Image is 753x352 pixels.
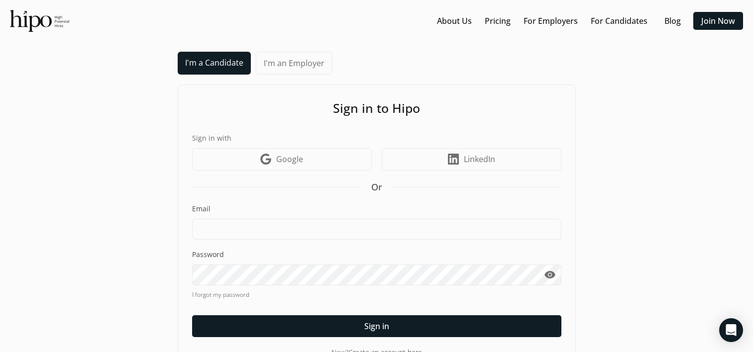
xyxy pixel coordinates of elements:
a: For Employers [524,15,578,27]
a: About Us [437,15,472,27]
img: official-logo [10,10,69,32]
button: visibility [539,264,561,285]
a: LinkedIn [382,148,561,171]
button: Blog [656,12,688,30]
label: Email [192,204,561,214]
span: Google [276,153,303,165]
a: Join Now [701,15,735,27]
a: Pricing [485,15,511,27]
a: I'm an Employer [256,52,332,75]
div: Open Intercom Messenger [719,318,743,342]
a: I'm a Candidate [178,52,251,75]
h1: Sign in to Hipo [192,99,561,118]
label: Sign in with [192,133,561,143]
button: About Us [433,12,476,30]
label: Password [192,250,561,260]
a: For Candidates [591,15,647,27]
span: Or [371,180,382,194]
button: Sign in [192,315,561,337]
button: For Candidates [587,12,651,30]
span: visibility [544,269,556,281]
button: For Employers [520,12,582,30]
button: Join Now [693,12,743,30]
span: LinkedIn [464,153,495,165]
a: Google [192,148,372,171]
span: Sign in [364,320,389,332]
a: Blog [664,15,681,27]
a: I forgot my password [192,290,561,299]
button: Pricing [481,12,515,30]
